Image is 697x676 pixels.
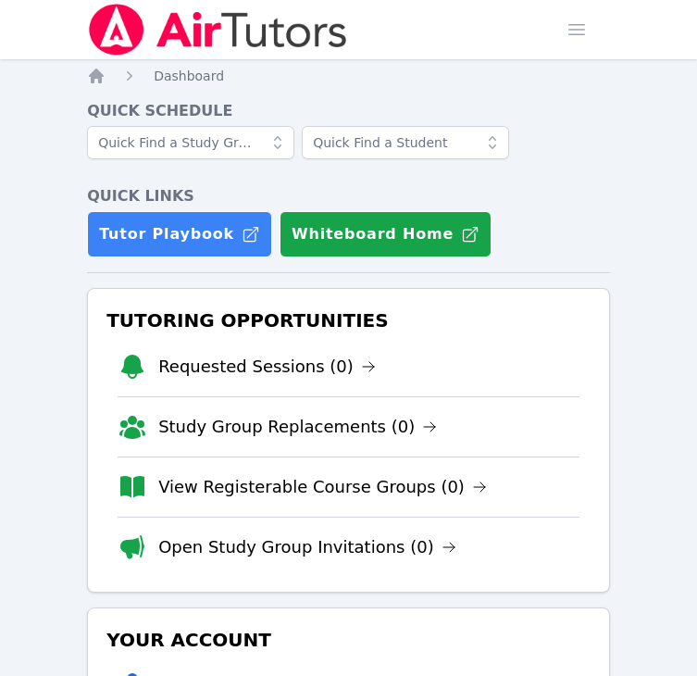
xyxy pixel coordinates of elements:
[154,69,224,83] span: Dashboard
[302,126,509,159] input: Quick Find a Student
[103,304,594,337] h3: Tutoring Opportunities
[158,354,376,380] a: Requested Sessions (0)
[158,474,487,500] a: View Registerable Course Groups (0)
[280,211,492,257] button: Whiteboard Home
[87,100,610,122] h4: Quick Schedule
[158,534,456,560] a: Open Study Group Invitations (0)
[87,126,294,159] input: Quick Find a Study Group
[87,67,610,85] nav: Breadcrumb
[87,211,272,257] a: Tutor Playbook
[158,414,437,440] a: Study Group Replacements (0)
[87,185,610,207] h4: Quick Links
[154,67,224,85] a: Dashboard
[103,623,594,657] h3: Your Account
[87,4,349,56] img: Air Tutors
